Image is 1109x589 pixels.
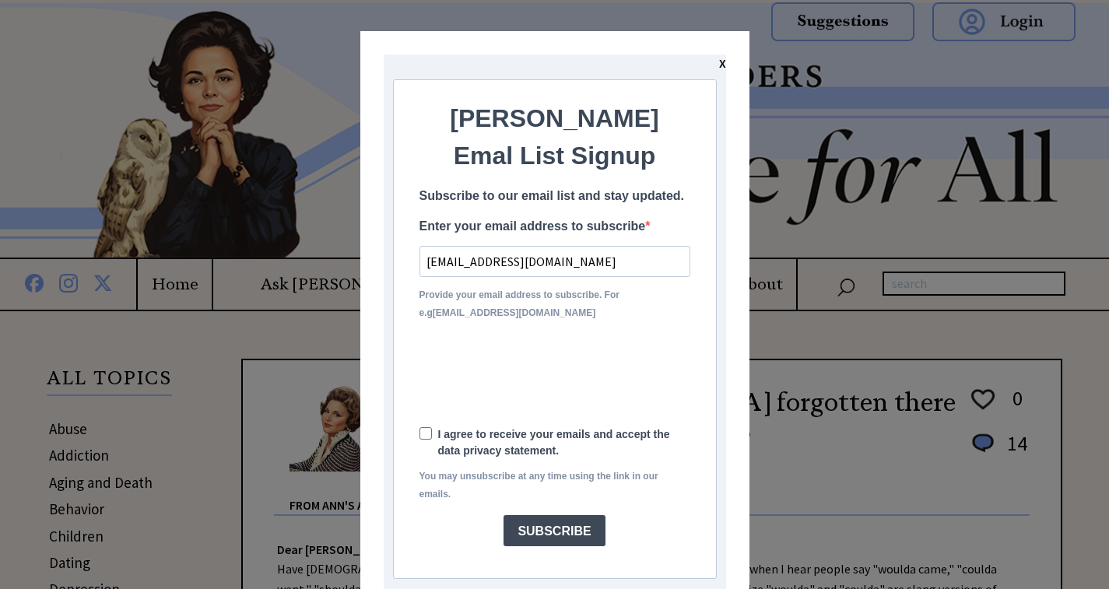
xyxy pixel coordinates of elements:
label: Provide your email address to subscribe. For e.g [EMAIL_ADDRESS][DOMAIN_NAME] [419,286,690,321]
label: Enter your email address to subscribe [419,218,690,235]
p: Subscribe to our email list and stay updated. [419,187,690,205]
p: [PERSON_NAME] [419,100,690,137]
p: Emal List Signup [419,137,690,174]
iframe: reCAPTCHA [434,342,671,402]
button: SUBSCRIBE [504,515,605,546]
span: X [719,55,726,71]
label: You may unsubscribe at any time using the link in our emails. [419,468,690,503]
p: I agree to receive your emails and accept the data privacy statement. [438,428,670,457]
input: EMAIL [420,247,690,276]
